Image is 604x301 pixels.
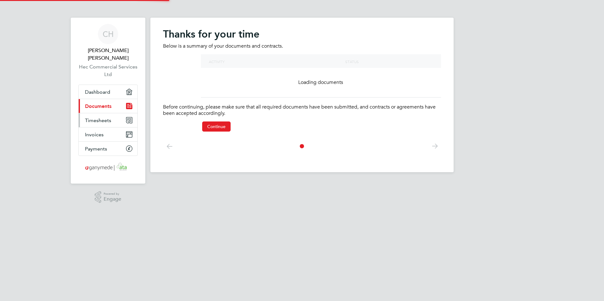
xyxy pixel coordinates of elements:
nav: Main navigation [71,18,145,184]
p: Below is a summary of your documents and contracts. [163,43,441,50]
span: Powered by [104,191,121,197]
span: Timesheets [85,117,111,123]
a: Documents [79,99,137,113]
span: Connor Hollingsworth [78,47,138,62]
p: Before continuing, please make sure that all required documents have been submitted, and contract... [163,104,441,117]
span: Engage [104,197,121,202]
a: Invoices [79,127,137,141]
button: Continue [202,121,231,132]
a: Payments [79,142,137,156]
h2: Thanks for your time [163,28,441,40]
span: Dashboard [85,89,110,95]
img: ganymedesolutions-logo-retina.png [83,162,133,172]
a: Hec Commercial Services Ltd [78,63,138,78]
a: Timesheets [79,113,137,127]
a: Go to home page [78,162,138,172]
span: CH [103,30,114,38]
a: Powered byEngage [95,191,122,203]
a: Dashboard [79,85,137,99]
span: Payments [85,146,107,152]
a: CH[PERSON_NAME] [PERSON_NAME] [78,24,138,62]
span: Documents [85,103,112,109]
span: Invoices [85,132,104,138]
